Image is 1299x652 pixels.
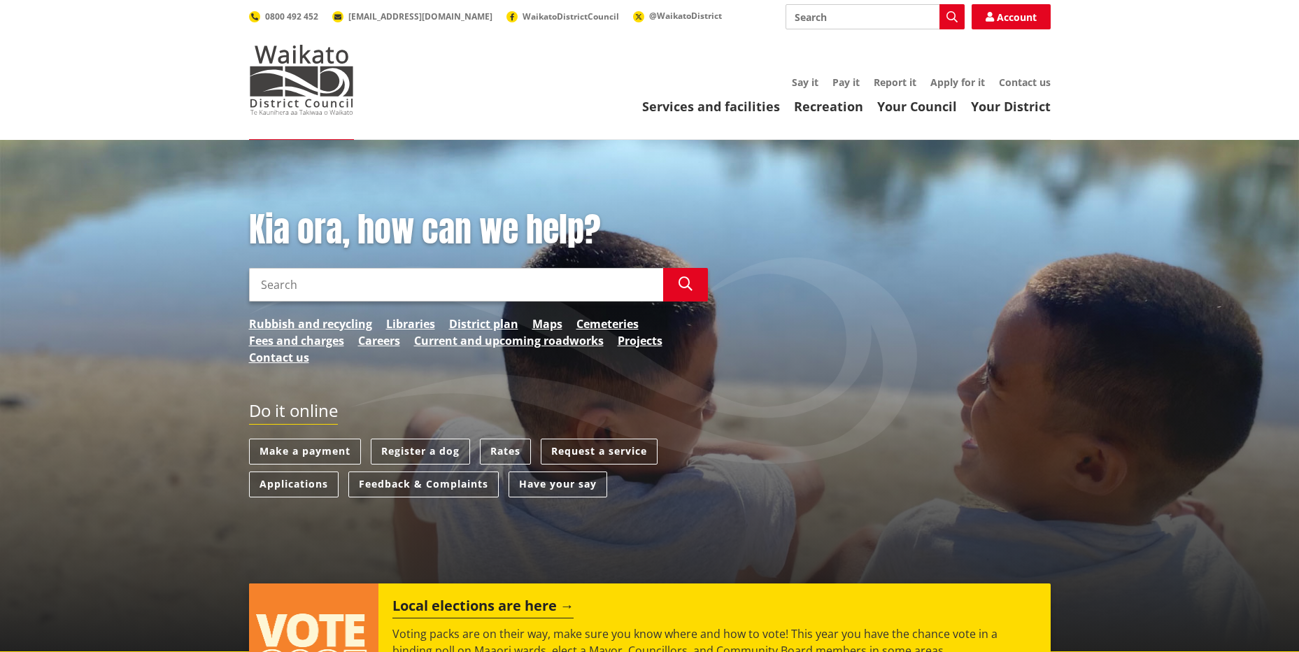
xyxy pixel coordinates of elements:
[358,332,400,349] a: Careers
[392,597,574,618] h2: Local elections are here
[541,439,658,465] a: Request a service
[642,98,780,115] a: Services and facilities
[874,76,916,89] a: Report it
[999,76,1051,89] a: Contact us
[371,439,470,465] a: Register a dog
[249,349,309,366] a: Contact us
[414,332,604,349] a: Current and upcoming roadworks
[523,10,619,22] span: WaikatoDistrictCouncil
[449,316,518,332] a: District plan
[506,10,619,22] a: WaikatoDistrictCouncil
[249,439,361,465] a: Make a payment
[792,76,818,89] a: Say it
[930,76,985,89] a: Apply for it
[249,268,663,302] input: Search input
[348,472,499,497] a: Feedback & Complaints
[249,210,708,250] h1: Kia ora, how can we help?
[249,316,372,332] a: Rubbish and recycling
[249,10,318,22] a: 0800 492 452
[249,332,344,349] a: Fees and charges
[509,472,607,497] a: Have your say
[265,10,318,22] span: 0800 492 452
[348,10,492,22] span: [EMAIL_ADDRESS][DOMAIN_NAME]
[618,332,662,349] a: Projects
[877,98,957,115] a: Your Council
[972,4,1051,29] a: Account
[249,472,339,497] a: Applications
[576,316,639,332] a: Cemeteries
[532,316,562,332] a: Maps
[832,76,860,89] a: Pay it
[249,45,354,115] img: Waikato District Council - Te Kaunihera aa Takiwaa o Waikato
[633,10,722,22] a: @WaikatoDistrict
[786,4,965,29] input: Search input
[649,10,722,22] span: @WaikatoDistrict
[971,98,1051,115] a: Your District
[249,401,338,425] h2: Do it online
[386,316,435,332] a: Libraries
[332,10,492,22] a: [EMAIL_ADDRESS][DOMAIN_NAME]
[794,98,863,115] a: Recreation
[480,439,531,465] a: Rates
